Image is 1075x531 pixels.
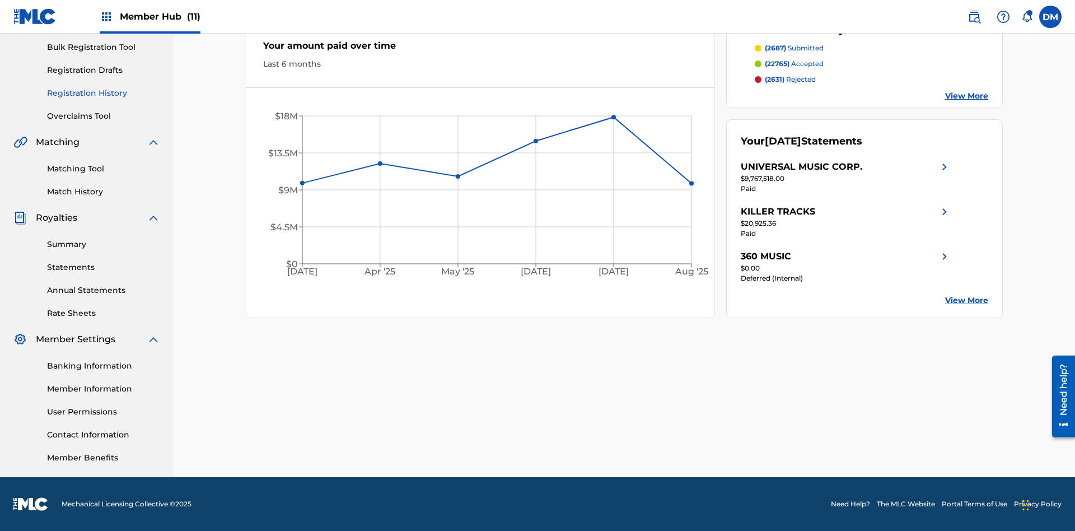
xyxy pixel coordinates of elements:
[36,333,115,346] span: Member Settings
[47,163,160,175] a: Matching Tool
[741,174,951,184] div: $9,767,518.00
[992,6,1015,28] div: Help
[36,211,77,225] span: Royalties
[263,58,698,70] div: Last 6 months
[765,44,786,52] span: (2687)
[599,267,629,277] tspan: [DATE]
[364,267,396,277] tspan: Apr '25
[47,429,160,441] a: Contact Information
[675,267,708,277] tspan: Aug '25
[13,497,48,511] img: logo
[13,333,27,346] img: Member Settings
[741,250,951,283] a: 360 MUSICright chevron icon$0.00Deferred (Internal)
[47,383,160,395] a: Member Information
[765,59,824,69] p: accepted
[47,262,160,273] a: Statements
[968,10,981,24] img: search
[741,160,951,194] a: UNIVERSAL MUSIC CORP.right chevron icon$9,767,518.00Paid
[47,87,160,99] a: Registration History
[1014,499,1062,509] a: Privacy Policy
[13,8,57,25] img: MLC Logo
[147,333,160,346] img: expand
[765,75,784,83] span: (2631)
[47,64,160,76] a: Registration Drafts
[938,250,951,263] img: right chevron icon
[997,10,1010,24] img: help
[62,499,191,509] span: Mechanical Licensing Collective © 2025
[765,59,789,68] span: (22765)
[47,239,160,250] a: Summary
[442,267,475,277] tspan: May '25
[287,267,317,277] tspan: [DATE]
[938,205,951,218] img: right chevron icon
[47,308,160,319] a: Rate Sheets
[147,136,160,149] img: expand
[938,160,951,174] img: right chevron icon
[945,295,988,306] a: View More
[1044,351,1075,443] iframe: Resource Center
[755,74,989,85] a: (2631) rejected
[765,135,801,147] span: [DATE]
[755,59,989,69] a: (22765) accepted
[147,211,160,225] img: expand
[47,186,160,198] a: Match History
[47,406,160,418] a: User Permissions
[1021,11,1032,22] div: Notifications
[741,218,951,229] div: $20,925.36
[13,211,27,225] img: Royalties
[963,6,985,28] a: Public Search
[1022,488,1029,522] div: Drag
[942,499,1007,509] a: Portal Terms of Use
[1039,6,1062,28] div: User Menu
[945,90,988,102] a: View More
[741,184,951,194] div: Paid
[765,74,816,85] p: rejected
[275,111,298,122] tspan: $18M
[187,11,200,22] span: (11)
[13,136,27,149] img: Matching
[270,222,298,232] tspan: $4.5M
[521,267,551,277] tspan: [DATE]
[831,499,870,509] a: Need Help?
[47,285,160,296] a: Annual Statements
[278,185,298,195] tspan: $9M
[741,205,951,239] a: KILLER TRACKSright chevron icon$20,925.36Paid
[741,205,815,218] div: KILLER TRACKS
[741,134,862,149] div: Your Statements
[47,452,160,464] a: Member Benefits
[741,229,951,239] div: Paid
[268,148,298,159] tspan: $13.5M
[741,263,951,273] div: $0.00
[755,43,989,53] a: (2687) submitted
[47,110,160,122] a: Overclaims Tool
[263,39,698,58] div: Your amount paid over time
[120,10,200,23] span: Member Hub
[741,250,791,263] div: 360 MUSIC
[47,360,160,372] a: Banking Information
[741,160,862,174] div: UNIVERSAL MUSIC CORP.
[765,43,824,53] p: submitted
[741,273,951,283] div: Deferred (Internal)
[286,259,298,269] tspan: $0
[36,136,80,149] span: Matching
[1019,477,1075,531] iframe: Chat Widget
[877,499,935,509] a: The MLC Website
[47,41,160,53] a: Bulk Registration Tool
[100,10,113,24] img: Top Rightsholders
